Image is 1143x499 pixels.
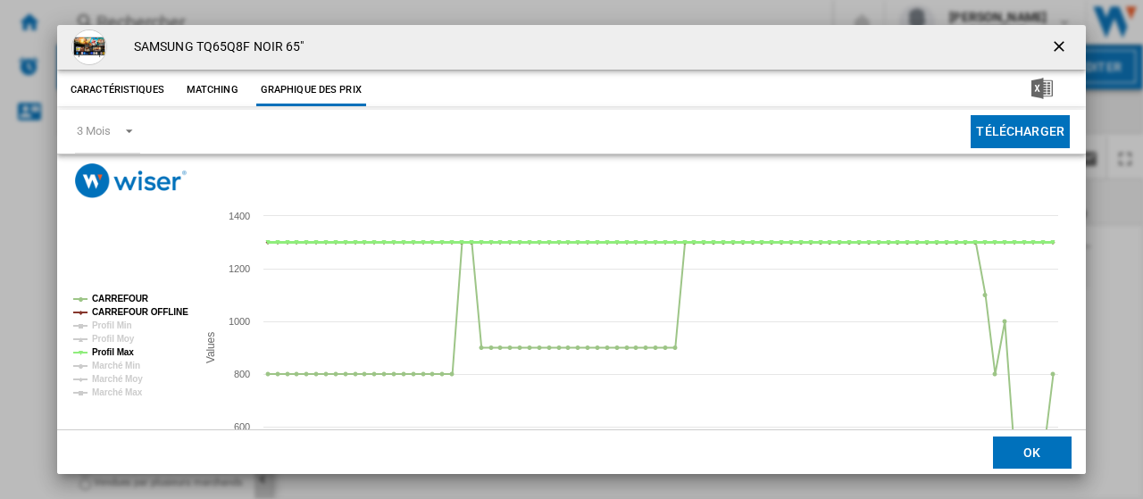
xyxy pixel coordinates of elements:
[92,307,188,317] tspan: CARREFOUR OFFLINE
[1050,37,1072,59] ng-md-icon: getI18NText('BUTTONS.CLOSE_DIALOG')
[234,369,250,379] tspan: 800
[1031,78,1053,99] img: excel-24x24.png
[1003,74,1081,106] button: Télécharger au format Excel
[57,25,1086,474] md-dialog: Product popup
[1043,29,1079,65] button: getI18NText('BUTTONS.CLOSE_DIALOG')
[92,294,149,304] tspan: CARREFOUR
[229,316,250,327] tspan: 1000
[92,361,140,370] tspan: Marché Min
[92,387,143,397] tspan: Marché Max
[92,347,134,357] tspan: Profil Max
[71,29,107,65] img: 8806097112112_0.png
[92,374,143,384] tspan: Marché Moy
[92,334,135,344] tspan: Profil Moy
[971,115,1070,148] button: Télécharger
[256,74,366,106] button: Graphique des prix
[77,124,110,137] div: 3 Mois
[92,320,132,330] tspan: Profil Min
[173,74,252,106] button: Matching
[125,38,304,56] h4: SAMSUNG TQ65Q8F NOIR 65"
[234,421,250,432] tspan: 600
[229,211,250,221] tspan: 1400
[75,163,187,198] img: logo_wiser_300x94.png
[66,74,169,106] button: Caractéristiques
[204,332,217,363] tspan: Values
[993,437,1072,469] button: OK
[229,263,250,274] tspan: 1200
